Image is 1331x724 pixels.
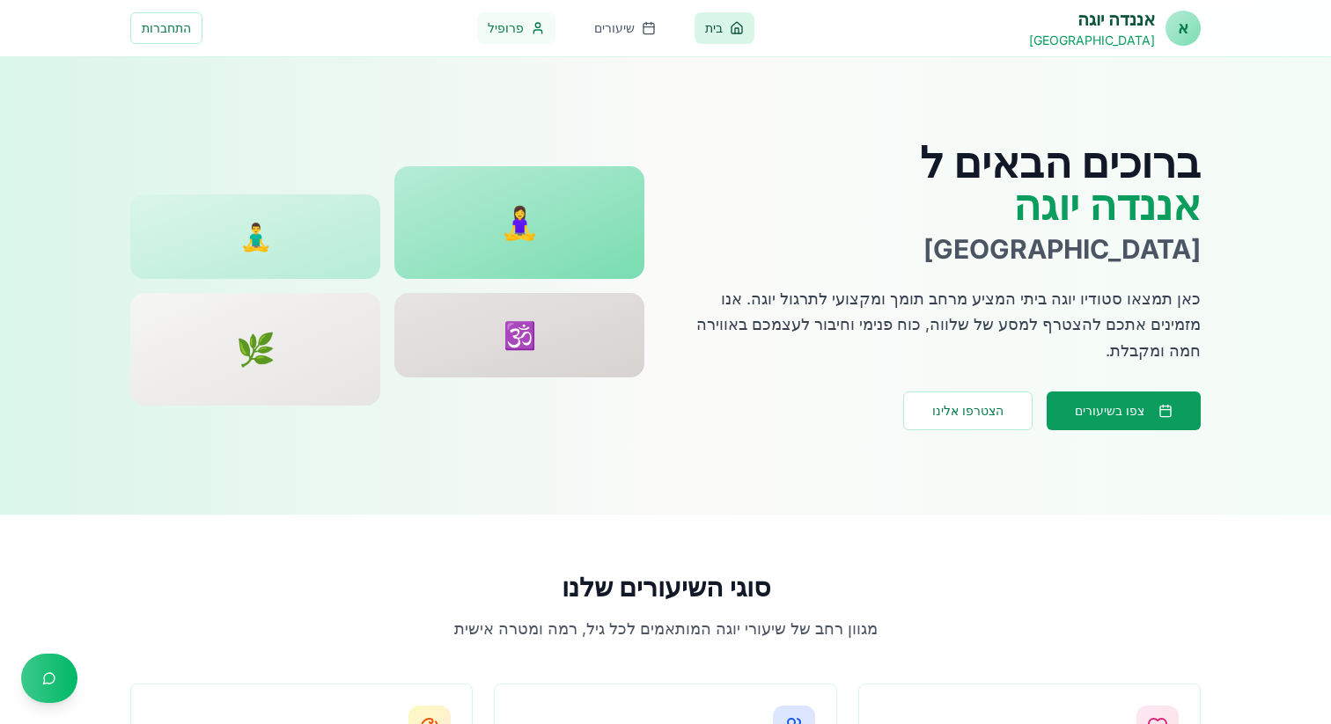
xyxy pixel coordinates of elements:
[500,205,540,240] div: 🧘‍♀️
[1029,7,1155,32] h1: אננדה יוגה
[584,12,666,44] a: שיעורים
[130,12,202,44] button: התחברות
[130,571,1201,603] h2: סוגי השיעורים שלנו
[687,184,1201,226] span: אננדה יוגה
[370,617,961,641] p: מגוון רחב של שיעורי יוגה המותאמים לכל גיל, רמה ומטרה אישית
[687,142,1201,265] h1: ברוכים הבאים ל
[477,12,555,44] a: פרופיל
[239,221,272,252] div: 🧘‍♂️
[1047,391,1201,430] button: צפו בשיעורים
[504,319,536,351] div: 🕉️
[687,233,1201,265] span: [GEOGRAPHIC_DATA]
[687,286,1201,363] p: כאן תמצאו סטודיו יוגה ביתי המציע מרחב תומך ומקצועי לתרגול יוגה. אנו מזמינים אתכם להצטרף למסע של ש...
[903,391,1033,430] button: הצטרפו אלינו
[1029,32,1155,49] p: [GEOGRAPHIC_DATA]
[236,332,276,367] div: 🌿
[695,12,754,44] a: בית
[1178,16,1188,40] span: א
